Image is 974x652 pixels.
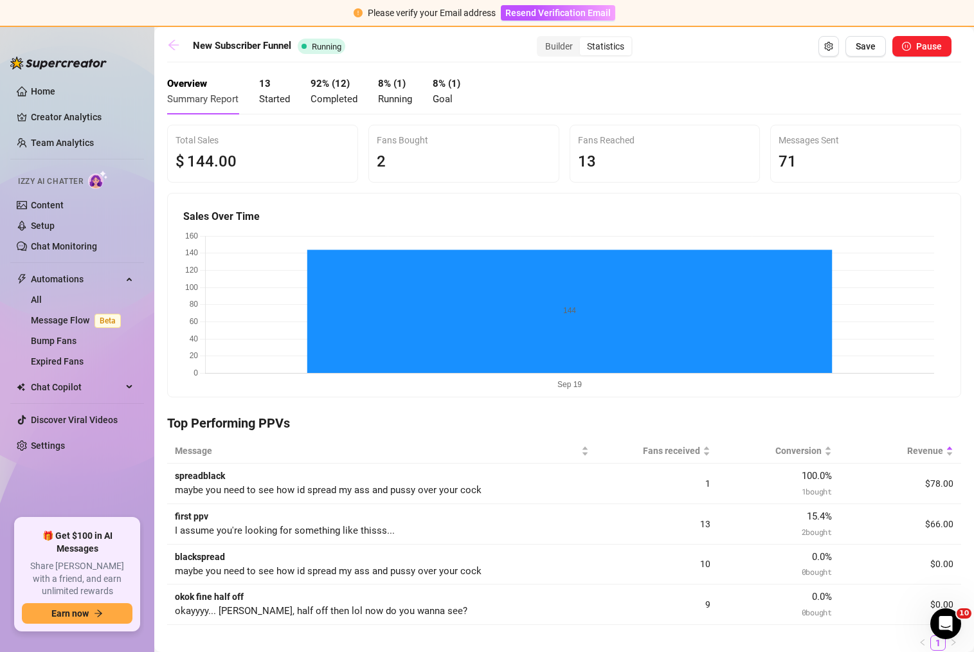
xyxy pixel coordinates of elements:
[779,133,953,147] div: Messages Sent
[946,635,961,651] li: Next Page
[779,152,797,170] span: 71
[31,138,94,148] a: Team Analytics
[176,133,350,147] div: Total Sales
[17,274,27,284] span: thunderbolt
[604,444,700,458] span: Fans received
[167,414,961,432] h4: Top Performing PPVs
[931,636,945,650] a: 1
[95,314,121,328] span: Beta
[187,152,214,170] span: 144
[31,269,122,289] span: Automations
[31,315,126,325] a: Message FlowBeta
[597,504,718,545] td: 13
[892,36,951,57] button: Pause
[31,241,97,251] a: Chat Monitoring
[312,42,341,51] span: Running
[193,40,291,51] strong: New Subscriber Funnel
[377,133,551,147] div: Fans Bought
[175,444,579,458] span: Message
[10,57,107,69] img: logo-BBDzfeDw.svg
[22,603,132,624] button: Earn nowarrow-right
[259,93,290,105] span: Started
[31,221,55,231] a: Setup
[17,383,25,392] img: Chat Copilot
[175,565,482,577] span: maybe you need to see how id spread my ass and pussy over your cock
[950,638,957,646] span: right
[807,511,832,522] span: 15.4 %
[368,6,496,20] div: Please verify your Email address
[946,635,961,651] button: right
[580,37,631,55] div: Statistics
[311,78,350,89] strong: 92 % ( 12 )
[183,209,945,224] h5: Sales Over Time
[812,591,832,602] span: 0.0 %
[31,356,84,367] a: Expired Fans
[167,439,597,464] th: Message
[377,152,386,170] span: 2
[167,78,207,89] strong: Overview
[31,200,64,210] a: Content
[175,484,482,496] span: maybe you need to see how id spread my ass and pussy over your cock
[31,86,55,96] a: Home
[31,107,134,127] a: Creator Analytics
[915,635,930,651] li: Previous Page
[259,78,271,89] strong: 13
[930,608,961,639] iframe: Intercom live chat
[840,504,961,545] td: $66.00
[812,551,832,563] span: 0.0 %
[847,444,943,458] span: Revenue
[840,584,961,625] td: $0.00
[578,133,752,147] div: Fans Reached
[175,471,225,481] strong: spreadblack
[51,608,89,619] span: Earn now
[22,560,132,598] span: Share [PERSON_NAME] with a friend, and earn unlimited rewards
[94,609,103,618] span: arrow-right
[537,36,633,57] div: segmented control
[18,176,83,188] span: Izzy AI Chatter
[433,78,460,89] strong: 8% (1)
[840,545,961,585] td: $0.00
[597,439,718,464] th: Fans received
[22,530,132,555] span: 🎁 Get $100 in AI Messages
[501,5,615,21] button: Resend Verification Email
[902,42,911,51] span: pause-circle
[802,486,832,496] span: 1 bought
[802,607,832,617] span: 0 bought
[915,635,930,651] button: left
[597,584,718,625] td: 9
[802,566,832,577] span: 0 bought
[378,78,406,89] strong: 8 % ( 1 )
[167,39,186,54] a: arrow-left
[824,42,833,51] span: setting
[802,470,832,482] span: 100.0 %
[919,638,926,646] span: left
[311,93,357,105] span: Completed
[505,8,611,18] span: Resend Verification Email
[175,605,467,617] span: okayyyy... [PERSON_NAME], half off then lol now do you wanna see?
[175,525,395,536] span: I assume you're looking for something like thisss...
[176,150,185,174] span: $
[957,608,971,619] span: 10
[88,170,108,189] img: AI Chatter
[167,39,180,51] span: arrow-left
[31,336,77,346] a: Bump Fans
[31,415,118,425] a: Discover Viral Videos
[802,527,832,537] span: 2 bought
[175,552,225,562] strong: blackspread
[214,152,237,170] span: .00
[856,41,876,51] span: Save
[167,93,239,105] span: Summary Report
[718,439,840,464] th: Conversion
[175,592,244,602] strong: okok fine half off
[597,545,718,585] td: 10
[31,377,122,397] span: Chat Copilot
[433,93,453,105] span: Goal
[818,36,839,57] button: Open Exit Rules
[597,464,718,504] td: 1
[578,152,596,170] span: 13
[538,37,580,55] div: Builder
[354,8,363,17] span: exclamation-circle
[930,635,946,651] li: 1
[916,41,942,51] span: Pause
[840,464,961,504] td: $78.00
